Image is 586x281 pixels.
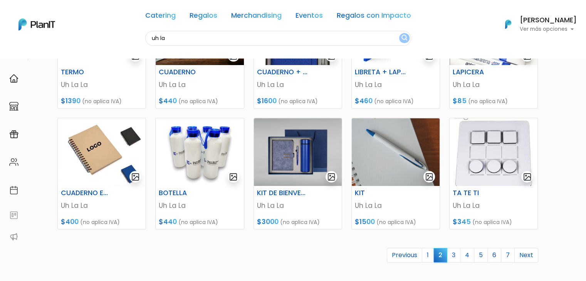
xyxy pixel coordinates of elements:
[352,118,440,186] img: thumb_image00032__5_.jpeg
[501,248,515,263] a: 7
[453,217,471,226] span: $345
[453,80,534,90] p: Uh La La
[9,102,18,111] img: marketplace-4ceaa7011d94191e9ded77b95e3339b90024bf715f7c57f8cf31f2d8c509eaba.svg
[254,118,342,229] a: gallery-light KIT DE BIENVENIDA Uh La La $3000 (no aplica IVA)
[474,248,488,263] a: 5
[387,248,422,263] a: Previous
[448,68,509,76] h6: LAPICERA
[520,27,577,32] p: Ver más opciones
[229,172,238,181] img: gallery-light
[257,201,339,211] p: Uh La La
[487,248,501,263] a: 6
[57,118,146,229] a: gallery-light CUADERNO ECO Uh La La $400 (no aplica IVA)
[159,96,177,105] span: $440
[155,118,244,229] a: gallery-light BOTELLA Uh La La $440 (no aplica IVA)
[154,68,215,76] h6: CUADERNO
[422,248,434,263] a: 1
[159,80,240,90] p: Uh La La
[453,96,467,105] span: $85
[337,12,411,22] a: Regalos con Impacto
[252,68,313,76] h6: CUADERNO + BOLIGRAFO
[514,248,538,263] a: Next
[450,118,537,186] img: thumb_WhatsApp_Image_2023-05-22_at_09.03.46.jpeg
[376,218,416,226] span: (no aplica IVA)
[9,157,18,167] img: people-662611757002400ad9ed0e3c099ab2801c6687ba6c219adb57efc949bc21e19d.svg
[495,14,577,34] button: PlanIt Logo [PERSON_NAME] Ver más opciones
[9,232,18,241] img: partners-52edf745621dab592f3b2c58e3bca9d71375a7ef29c3b500c9f145b62cc070d4.svg
[9,74,18,83] img: home-e721727adea9d79c4d83392d1f703f7f8bce08238fde08b1acbfd93340b81755.svg
[355,217,375,226] span: $1500
[350,68,411,76] h6: LIBRETA + LAPICERA
[460,248,474,263] a: 4
[231,12,282,22] a: Merchandising
[278,97,318,105] span: (no aplica IVA)
[61,217,79,226] span: $400
[472,218,512,226] span: (no aplica IVA)
[257,96,277,105] span: $1600
[350,189,411,197] h6: KIT
[257,80,339,90] p: Uh La La
[355,96,373,105] span: $460
[190,12,217,22] a: Regalos
[56,68,117,76] h6: TERMO
[159,217,177,226] span: $440
[453,201,534,211] p: Uh La La
[254,118,342,186] img: thumb_WhatsApp_Image_2023-11-27_at_11.34-PhotoRoom.png
[56,189,117,197] h6: CUADERNO ECO
[154,189,215,197] h6: BOTELLA
[131,172,140,181] img: gallery-light
[327,172,336,181] img: gallery-light
[523,172,532,181] img: gallery-light
[257,217,279,226] span: $3000
[58,118,146,186] img: thumb_FFA62904-870E-4D4D-9B85-57791C386CC3.jpeg
[401,35,407,42] img: search_button-432b6d5273f82d61273b3651a40e1bd1b912527efae98b1b7a1b2c0702e16a8d.svg
[82,97,122,105] span: (no aplica IVA)
[351,118,440,229] a: gallery-light KIT Uh La La $1500 (no aplica IVA)
[355,201,437,211] p: Uh La La
[156,118,243,186] img: thumb_2000___2000-Photoroom__13_.png
[252,189,313,197] h6: KIT DE BIENVENIDA
[447,248,460,263] a: 3
[296,12,323,22] a: Eventos
[9,186,18,195] img: calendar-87d922413cdce8b2cf7b7f5f62616a5cf9e4887200fb71536465627b3292af00.svg
[9,211,18,220] img: feedback-78b5a0c8f98aac82b08bfc38622c3050aee476f2c9584af64705fc4e61158814.svg
[448,189,509,197] h6: TA TE TI
[61,80,143,90] p: Uh La La
[145,31,411,46] input: Buscá regalos, desayunos, y más
[178,97,218,105] span: (no aplica IVA)
[40,7,111,22] div: ¿Necesitás ayuda?
[500,16,517,33] img: PlanIt Logo
[61,201,143,211] p: Uh La La
[9,130,18,139] img: campaigns-02234683943229c281be62815700db0a1741e53638e28bf9629b52c665b00959.svg
[61,96,81,105] span: $1390
[520,17,577,24] h6: [PERSON_NAME]
[425,172,434,181] img: gallery-light
[468,97,508,105] span: (no aplica IVA)
[159,201,240,211] p: Uh La La
[374,97,414,105] span: (no aplica IVA)
[18,18,55,30] img: PlanIt Logo
[355,80,437,90] p: Uh La La
[449,118,538,229] a: gallery-light TA TE TI Uh La La $345 (no aplica IVA)
[178,218,218,226] span: (no aplica IVA)
[280,218,320,226] span: (no aplica IVA)
[433,248,447,262] span: 2
[80,218,120,226] span: (no aplica IVA)
[145,12,176,22] a: Catering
